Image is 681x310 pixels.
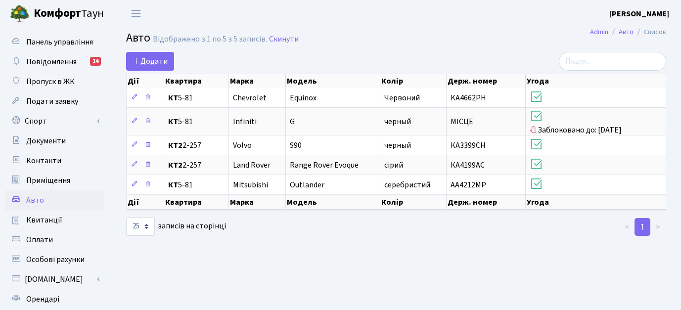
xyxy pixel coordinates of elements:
span: Документи [26,135,66,146]
span: 5-81 [168,118,225,126]
div: Відображено з 1 по 5 з 5 записів. [153,35,267,44]
span: 5-81 [168,94,225,102]
a: Квитанції [5,210,104,230]
th: Держ. номер [447,195,526,210]
a: Подати заявку [5,91,104,111]
b: КТ2 [168,140,182,151]
span: G [290,116,295,127]
span: S90 [290,140,302,151]
span: 2-257 [168,141,225,149]
b: Комфорт [34,5,81,21]
span: Range Rover Evoque [290,160,359,171]
span: AA4212MP [451,179,486,190]
label: записів на сторінці [126,217,226,236]
span: Приміщення [26,175,70,186]
span: Land Rover [233,160,271,171]
span: Орендарі [26,294,59,305]
th: Дії [127,74,164,88]
img: logo.png [10,4,30,24]
nav: breadcrumb [575,22,681,43]
span: KA4662PH [451,92,486,103]
b: КТ [168,116,178,127]
a: Спорт [5,111,104,131]
th: Модель [286,74,380,88]
input: Пошук... [559,52,666,71]
th: Квартира [164,74,229,88]
span: Таун [34,5,104,22]
a: Додати [126,52,174,71]
a: Приміщення [5,171,104,190]
span: Outlander [290,179,324,190]
span: Панель управління [26,37,93,47]
li: Список [634,27,666,38]
span: Авто [26,195,44,206]
b: [PERSON_NAME] [609,8,669,19]
th: Угода [526,74,666,88]
button: Переключити навігацію [124,5,148,22]
a: Авто [619,27,634,37]
th: Дії [127,195,164,210]
th: Модель [286,195,380,210]
span: Оплати [26,234,53,245]
th: Марка [229,74,286,88]
a: Документи [5,131,104,151]
a: 1 [635,218,650,236]
a: Admin [590,27,608,37]
span: Повідомлення [26,56,77,67]
span: Червоний [384,92,420,103]
span: Подати заявку [26,96,78,107]
a: Авто [5,190,104,210]
th: Марка [229,195,286,210]
span: МІСЦЕ [451,116,473,127]
span: серебристий [384,179,430,190]
a: Орендарі [5,289,104,309]
a: Скинути [269,35,299,44]
span: Додати [133,56,168,67]
a: Повідомлення14 [5,52,104,72]
th: Колір [380,74,447,88]
a: Особові рахунки [5,250,104,269]
span: Особові рахунки [26,254,85,265]
span: Авто [126,29,150,46]
th: Квартира [164,195,229,210]
th: Держ. номер [447,74,526,88]
span: 2-257 [168,161,225,169]
span: Volvo [233,140,252,151]
th: Угода [526,195,666,210]
span: Заблоковано до: [DATE] [530,109,662,135]
a: Контакти [5,151,104,171]
a: [PERSON_NAME] [609,8,669,20]
a: Панель управління [5,32,104,52]
span: Mitsubishi [233,179,268,190]
span: Chevrolet [233,92,267,103]
span: Infiniti [233,116,257,127]
b: КТ2 [168,160,182,171]
a: Пропуск в ЖК [5,72,104,91]
th: Колір [380,195,447,210]
a: Оплати [5,230,104,250]
span: КА4199АС [451,160,485,171]
span: черный [384,140,411,151]
a: [DOMAIN_NAME] [5,269,104,289]
span: КА3399СН [451,140,486,151]
span: 5-81 [168,181,225,189]
b: КТ [168,179,178,190]
span: Equinox [290,92,317,103]
b: КТ [168,92,178,103]
span: Контакти [26,155,61,166]
select: записів на сторінці [126,217,155,236]
span: Пропуск в ЖК [26,76,75,87]
span: сірий [384,160,403,171]
div: 14 [90,57,101,66]
span: Квитанції [26,215,62,225]
span: черный [384,116,411,127]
